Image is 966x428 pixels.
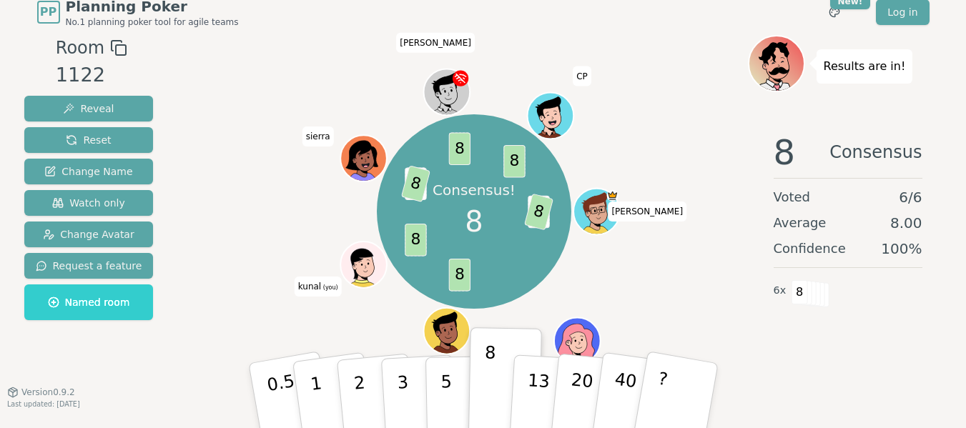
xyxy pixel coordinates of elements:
span: Watch only [52,196,125,210]
span: 100 % [881,239,922,259]
button: Reset [24,127,154,153]
button: Named room [24,284,154,320]
span: 8 [792,280,808,304]
span: Average [774,213,827,233]
button: Click to change your avatar [342,243,385,287]
span: 8 [465,200,483,243]
span: Confidence [774,239,846,259]
span: Last updated: [DATE] [7,400,80,408]
p: Results are in! [824,56,906,76]
span: 8 [774,135,796,169]
button: Version0.9.2 [7,387,75,398]
p: Consensus! [433,180,516,200]
button: Change Avatar [24,222,154,247]
span: Click to change your name [396,33,475,53]
span: Voted [774,187,811,207]
button: Change Name [24,159,154,184]
button: Request a feature [24,253,154,279]
span: 8 [449,259,470,292]
span: Click to change your name [295,277,342,297]
span: Reveal [63,101,114,116]
span: 8 [401,165,430,202]
span: spencer is the host [607,190,618,201]
div: 1122 [56,61,127,90]
span: 8 [503,144,525,177]
span: Named room [48,295,130,309]
span: Click to change your name [608,201,686,222]
span: Consensus [829,135,922,169]
p: 8 [483,342,496,419]
span: 6 x [774,283,787,299]
span: Request a feature [36,259,142,273]
span: 8 [524,193,553,230]
span: Version 0.9.2 [21,387,75,398]
span: 6 / 6 [899,187,922,207]
span: No.1 planning poker tool for agile teams [66,16,239,28]
span: Change Avatar [43,227,134,242]
span: 8 [449,132,470,165]
button: Reveal [24,96,154,121]
button: Watch only [24,190,154,216]
span: Reset [66,133,111,147]
span: Click to change your name [302,126,334,146]
span: Change Name [44,164,132,179]
span: (you) [321,284,338,291]
span: Room [56,35,104,61]
span: 8 [405,224,426,257]
span: Click to change your name [573,66,591,86]
span: 8.00 [890,213,922,233]
span: PP [40,4,56,21]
